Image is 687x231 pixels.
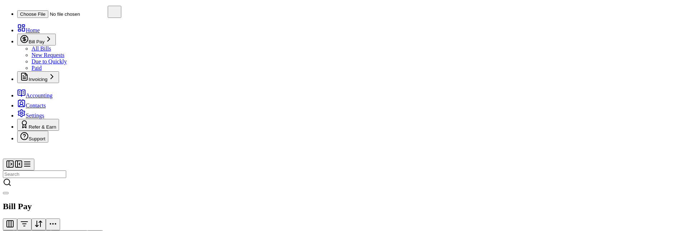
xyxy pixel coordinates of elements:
[17,92,53,98] a: Accounting
[26,27,40,33] span: Home
[26,102,46,109] span: Contacts
[29,77,48,82] span: Invoicing
[17,119,59,131] button: Refer & Earn
[26,112,44,119] span: Settings
[31,218,46,230] button: Sort
[29,136,45,141] span: Support
[31,52,64,58] a: New Requests
[17,71,59,83] button: Invoicing
[29,124,56,130] span: Refer & Earn
[26,92,53,98] span: Accounting
[17,34,56,45] button: Bill Pay
[31,65,42,71] a: Paid
[29,39,44,44] span: Bill Pay
[17,131,48,143] button: Support
[17,112,44,119] a: Settings
[46,218,60,230] button: More
[17,27,40,33] a: Home
[31,45,51,52] a: All Bills
[31,58,67,64] a: Due to Quickly
[17,102,46,109] a: Contacts
[3,202,684,211] h2: Bill Pay
[3,170,66,178] input: Search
